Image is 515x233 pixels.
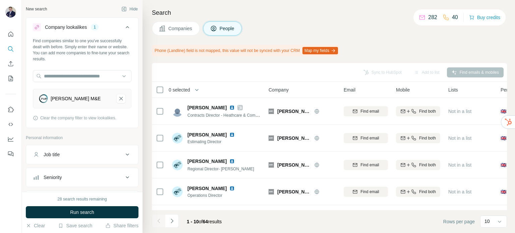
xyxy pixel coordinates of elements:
[360,162,379,168] span: Find email
[448,86,458,93] span: Lists
[501,188,506,195] span: 🇬🇧
[396,133,440,143] button: Find both
[302,47,338,54] button: Map my fields
[26,19,138,38] button: Company lookalikes1
[152,45,339,56] div: Phone (Landline) field is not mapped, this value will not be synced with your CRM
[501,108,506,115] span: 🇬🇧
[152,8,507,17] h4: Search
[419,135,436,141] span: Find both
[229,159,235,164] img: LinkedIn logo
[44,174,62,181] div: Seniority
[419,162,436,168] span: Find both
[187,139,243,145] span: Estimating Director
[199,219,203,224] span: of
[448,135,471,141] span: Not in a list
[172,160,183,170] img: Avatar
[26,6,47,12] div: New search
[187,192,243,198] span: Operations Director
[39,94,48,103] img: Irwin M&E-logo
[187,167,254,171] span: Regional Director- [PERSON_NAME]
[277,108,311,115] span: [PERSON_NAME]
[172,106,183,117] img: Avatar
[187,112,268,118] span: Contracts Director - Heathcare & Compliance
[187,185,227,192] span: [PERSON_NAME]
[360,108,379,114] span: Find email
[277,162,311,168] span: [PERSON_NAME]
[396,187,440,197] button: Find both
[344,187,388,197] button: Find email
[269,109,274,114] img: Logo of Parr FM
[5,43,16,55] button: Search
[448,109,471,114] span: Not in a list
[501,135,506,141] span: 🇬🇧
[448,162,471,168] span: Not in a list
[443,218,475,225] span: Rows per page
[269,135,274,141] img: Logo of Parr FM
[344,160,388,170] button: Find email
[344,86,355,93] span: Email
[187,131,227,138] span: [PERSON_NAME]
[5,133,16,145] button: Dashboard
[396,106,440,116] button: Find both
[469,13,500,22] button: Buy credits
[269,162,274,168] img: Logo of Parr FM
[40,115,116,121] span: Clear the company filter to view lookalikes.
[26,135,138,141] p: Personal information
[220,25,235,32] span: People
[5,148,16,160] button: Feedback
[269,86,289,93] span: Company
[5,118,16,130] button: Use Surfe API
[117,4,142,14] button: Hide
[187,158,227,165] span: [PERSON_NAME]
[419,189,436,195] span: Find both
[172,133,183,143] img: Avatar
[428,13,437,21] p: 282
[452,13,458,21] p: 40
[344,106,388,116] button: Find email
[5,7,16,17] img: Avatar
[51,95,101,102] div: [PERSON_NAME] M&E
[344,133,388,143] button: Find email
[5,28,16,40] button: Quick start
[105,222,138,229] button: Share filters
[169,86,190,93] span: 0 selected
[448,189,471,194] span: Not in a list
[91,24,99,30] div: 1
[172,186,183,197] img: Avatar
[26,206,138,218] button: Run search
[229,132,235,137] img: LinkedIn logo
[26,147,138,163] button: Job title
[492,210,508,226] iframe: Intercom live chat
[70,209,94,216] span: Run search
[33,38,131,62] div: Find companies similar to one you've successfully dealt with before. Simply enter their name or w...
[277,135,311,141] span: [PERSON_NAME]
[5,72,16,84] button: My lists
[26,222,45,229] button: Clear
[484,218,490,225] p: 10
[396,160,440,170] button: Find both
[57,196,107,202] div: 28 search results remaining
[168,25,193,32] span: Companies
[269,189,274,194] img: Logo of Parr FM
[45,24,87,31] div: Company lookalikes
[501,162,506,168] span: 🇬🇧
[44,151,60,158] div: Job title
[5,104,16,116] button: Use Surfe on LinkedIn
[396,86,410,93] span: Mobile
[116,94,126,103] button: Irwin M&E-remove-button
[360,135,379,141] span: Find email
[419,108,436,114] span: Find both
[58,222,92,229] button: Save search
[165,214,179,228] button: Navigate to next page
[187,104,227,111] span: [PERSON_NAME]
[277,188,311,195] span: [PERSON_NAME]
[203,219,208,224] span: 64
[187,219,199,224] span: 1 - 10
[229,186,235,191] img: LinkedIn logo
[26,169,138,185] button: Seniority
[187,219,222,224] span: results
[360,189,379,195] span: Find email
[5,58,16,70] button: Enrich CSV
[229,105,235,110] img: LinkedIn logo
